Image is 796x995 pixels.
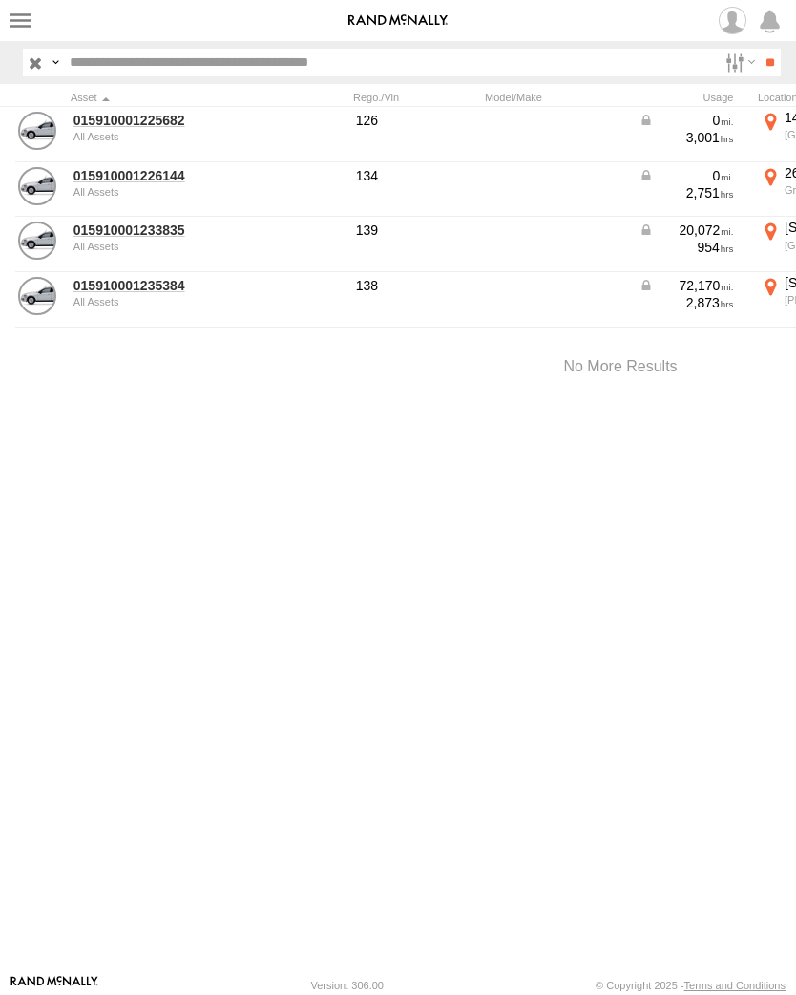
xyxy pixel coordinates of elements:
[348,14,448,28] img: rand-logo.svg
[18,222,56,260] a: View Asset Details
[639,112,734,129] div: Data from Vehicle CANbus
[356,112,474,129] div: 126
[485,91,628,104] div: Model/Make
[356,167,474,184] div: 134
[353,91,477,104] div: Rego./Vin
[73,131,259,142] div: undefined
[639,239,734,256] div: 954
[639,294,734,311] div: 2,873
[311,980,384,991] div: Version: 306.00
[10,976,98,995] a: Visit our Website
[596,980,786,991] div: © Copyright 2025 -
[639,184,734,201] div: 2,751
[639,277,734,294] div: Data from Vehicle CANbus
[718,49,759,76] label: Search Filter Options
[18,167,56,205] a: View Asset Details
[73,112,259,129] a: 015910001225682
[73,167,259,184] a: 015910001226144
[73,296,259,307] div: undefined
[73,277,259,294] a: 015910001235384
[73,241,259,252] div: undefined
[356,277,474,294] div: 138
[639,129,734,146] div: 3,001
[48,49,63,76] label: Search Query
[18,112,56,150] a: View Asset Details
[684,980,786,991] a: Terms and Conditions
[71,91,262,104] div: Click to Sort
[636,91,750,104] div: Usage
[356,222,474,239] div: 139
[73,186,259,198] div: undefined
[73,222,259,239] a: 015910001233835
[18,277,56,315] a: View Asset Details
[639,222,734,239] div: Data from Vehicle CANbus
[639,167,734,184] div: Data from Vehicle CANbus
